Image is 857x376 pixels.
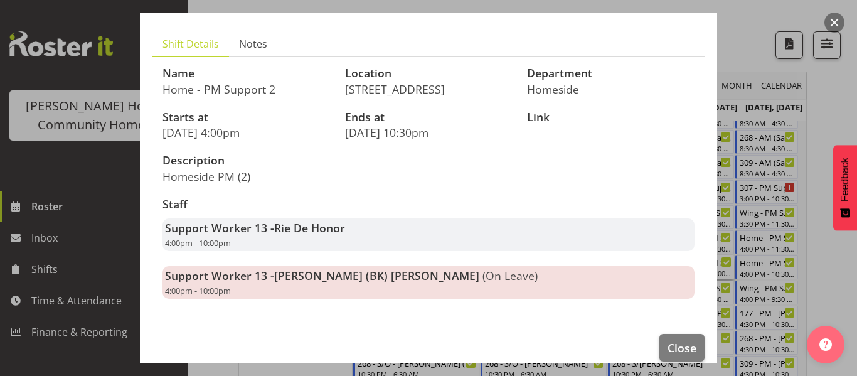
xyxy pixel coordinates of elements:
[274,220,345,235] span: Rie De Honor
[162,67,330,80] h3: Name
[239,36,267,51] span: Notes
[482,268,538,283] span: (On Leave)
[274,268,479,283] span: [PERSON_NAME] (BK) [PERSON_NAME]
[345,67,513,80] h3: Location
[345,111,513,124] h3: Ends at
[345,82,513,96] p: [STREET_ADDRESS]
[833,145,857,230] button: Feedback - Show survey
[527,111,695,124] h3: Link
[668,340,696,356] span: Close
[527,82,695,96] p: Homeside
[162,169,421,183] p: Homeside PM (2)
[162,111,330,124] h3: Starts at
[659,334,705,362] button: Close
[162,36,219,51] span: Shift Details
[165,237,231,249] span: 4:00pm - 10:00pm
[165,220,345,235] strong: Support Worker 13 -
[165,285,231,296] span: 4:00pm - 10:00pm
[165,268,479,283] strong: Support Worker 13 -
[345,126,513,139] p: [DATE] 10:30pm
[527,67,695,80] h3: Department
[162,82,330,96] p: Home - PM Support 2
[162,198,695,211] h3: Staff
[839,158,851,201] span: Feedback
[162,154,421,167] h3: Description
[162,126,330,139] p: [DATE] 4:00pm
[819,338,832,351] img: help-xxl-2.png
